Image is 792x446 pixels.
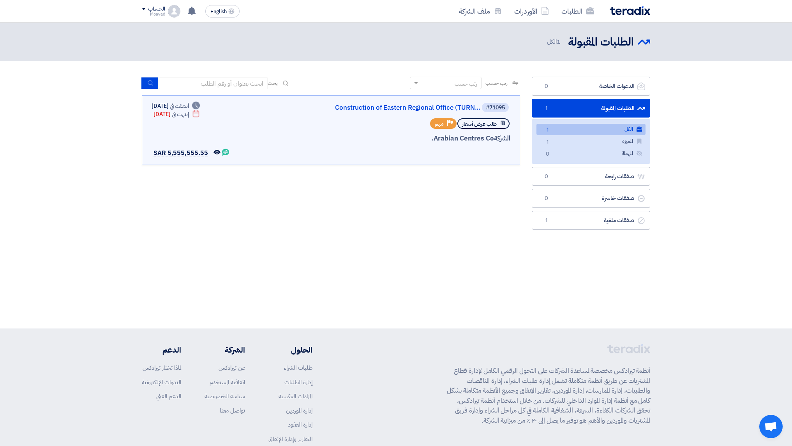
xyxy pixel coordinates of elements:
div: الحساب [148,6,165,12]
input: ابحث بعنوان أو رقم الطلب [159,77,268,89]
span: SAR 5,555,555.55 [153,148,208,158]
span: English [210,9,227,14]
a: الدعوات الخاصة0 [532,77,650,96]
a: سياسة الخصوصية [205,392,245,400]
li: الحلول [268,344,312,356]
a: تواصل معنا [220,406,245,415]
a: صفقات خاسرة0 [532,189,650,208]
a: الأوردرات [508,2,555,20]
a: صفقات ملغية1 [532,211,650,230]
span: 1 [557,37,560,46]
a: Construction of Eastern Regional Office (TURN... [325,104,480,111]
span: أنشئت في [170,102,189,110]
span: 1 [543,138,552,146]
li: الشركة [205,344,245,356]
a: المميزة [536,136,646,147]
a: الندوات الإلكترونية [142,378,181,386]
li: الدعم [142,344,181,356]
img: profile_test.png [168,5,180,18]
a: لماذا تختار تيرادكس [143,363,181,372]
a: الكل [536,124,646,135]
a: الدعم الفني [156,392,181,400]
span: 0 [542,195,551,202]
a: المزادات العكسية [279,392,312,400]
span: 0 [542,173,551,181]
a: اتفاقية المستخدم [210,378,245,386]
button: English [205,5,240,18]
div: #71095 [486,105,505,111]
span: رتب حسب [485,79,508,87]
a: إدارة العقود [288,420,312,429]
a: التقارير وإدارة الإنفاق [268,435,312,443]
a: إدارة الطلبات [284,378,312,386]
div: Open chat [759,415,783,438]
div: [DATE] [152,102,200,110]
a: صفقات رابحة0 [532,167,650,186]
span: الكل [547,37,562,46]
span: طلب عرض أسعار [462,120,497,128]
a: إدارة الموردين [286,406,312,415]
span: إنتهت في [172,110,189,118]
span: 1 [542,217,551,225]
span: 1 [542,105,551,112]
div: Arabian Centres Co. [323,133,510,144]
span: الشركة [494,133,511,143]
span: 0 [542,83,551,90]
h2: الطلبات المقبولة [568,35,634,50]
div: [DATE] [153,110,200,118]
a: طلبات الشراء [284,363,312,372]
span: 0 [543,150,552,158]
span: بحث [268,79,278,87]
div: رتب حسب [455,80,477,88]
p: أنظمة تيرادكس مخصصة لمساعدة الشركات على التحول الرقمي الكامل لإدارة قطاع المشتريات عن طريق أنظمة ... [447,366,650,425]
a: الطلبات [555,2,600,20]
span: 1 [543,126,552,134]
a: عن تيرادكس [219,363,245,372]
a: الطلبات المقبولة1 [532,99,650,118]
a: المهملة [536,148,646,159]
span: مهم [435,120,444,128]
img: Teradix logo [610,6,650,15]
a: ملف الشركة [453,2,508,20]
div: Moayad [142,12,165,16]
